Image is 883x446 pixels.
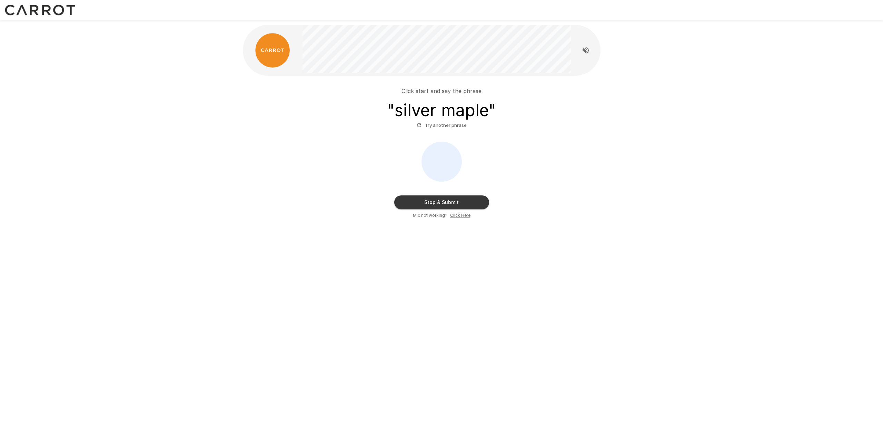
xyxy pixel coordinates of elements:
[579,43,593,57] button: Read questions aloud
[401,87,482,95] p: Click start and say the phrase
[413,212,447,219] span: Mic not working?
[450,213,470,218] u: Click Here
[255,33,290,68] img: carrot_logo.png
[394,195,489,209] button: Stop & Submit
[387,101,496,120] h3: " silver maple "
[415,120,468,131] button: Try another phrase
